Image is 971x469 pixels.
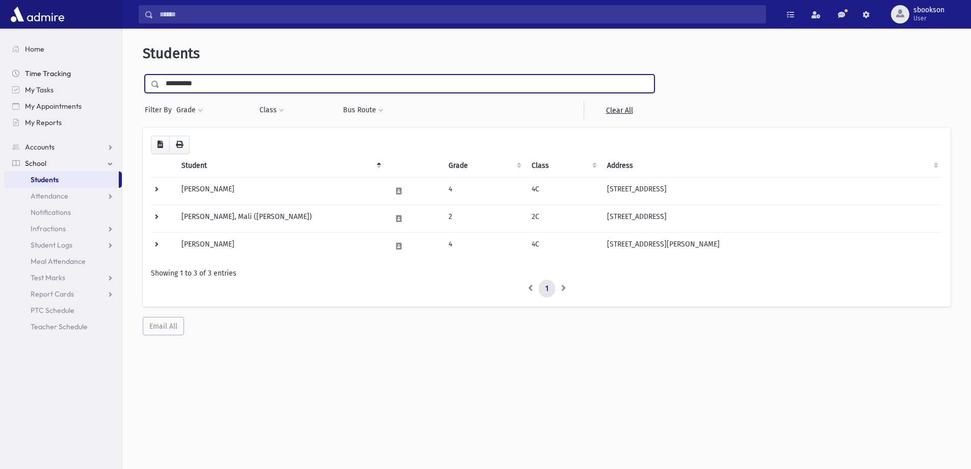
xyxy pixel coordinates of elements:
button: Bus Route [343,101,384,119]
a: Accounts [4,139,122,155]
a: Teacher Schedule [4,318,122,335]
a: 1 [539,280,555,298]
a: My Appointments [4,98,122,114]
span: Infractions [31,224,66,233]
div: Showing 1 to 3 of 3 entries [151,268,942,279]
a: Students [4,171,119,188]
input: Search [153,5,766,23]
a: Clear All [584,101,654,119]
td: 4 [442,232,525,260]
a: Meal Attendance [4,253,122,269]
td: 2C [526,205,601,232]
td: [PERSON_NAME], Mali ([PERSON_NAME]) [175,205,385,232]
span: My Reports [25,118,62,127]
td: [STREET_ADDRESS][PERSON_NAME] [601,232,942,260]
button: Class [259,101,284,119]
td: [STREET_ADDRESS] [601,205,942,232]
span: Time Tracking [25,69,71,78]
a: PTC Schedule [4,302,122,318]
img: AdmirePro [8,4,67,24]
a: Notifications [4,204,122,220]
a: Time Tracking [4,65,122,82]
a: Infractions [4,220,122,237]
span: My Tasks [25,85,54,94]
td: 4C [526,177,601,205]
span: sbookson [913,6,944,14]
a: Home [4,41,122,57]
span: Meal Attendance [31,257,86,266]
button: Email All [143,317,184,335]
span: Test Marks [31,273,65,282]
td: [PERSON_NAME] [175,177,385,205]
button: CSV [151,136,170,154]
a: Report Cards [4,286,122,302]
button: Print [169,136,190,154]
span: School [25,159,46,168]
a: Attendance [4,188,122,204]
a: Test Marks [4,269,122,286]
button: Grade [176,101,203,119]
span: Report Cards [31,289,74,299]
span: My Appointments [25,102,82,111]
span: Filter By [145,105,176,115]
td: 4C [526,232,601,260]
span: User [913,14,944,22]
span: Attendance [31,191,68,201]
td: [STREET_ADDRESS] [601,177,942,205]
span: Notifications [31,208,71,217]
span: Accounts [25,142,55,152]
th: Grade: activate to sort column ascending [442,154,525,178]
span: Student Logs [31,240,72,250]
span: PTC Schedule [31,306,74,315]
a: My Tasks [4,82,122,98]
span: Home [25,44,44,54]
span: Students [143,45,200,62]
span: Teacher Schedule [31,322,88,331]
th: Address: activate to sort column ascending [601,154,942,178]
span: Students [31,175,59,184]
td: 4 [442,177,525,205]
a: My Reports [4,114,122,131]
a: Student Logs [4,237,122,253]
td: 2 [442,205,525,232]
th: Student: activate to sort column descending [175,154,385,178]
th: Class: activate to sort column ascending [526,154,601,178]
a: School [4,155,122,171]
td: [PERSON_NAME] [175,232,385,260]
